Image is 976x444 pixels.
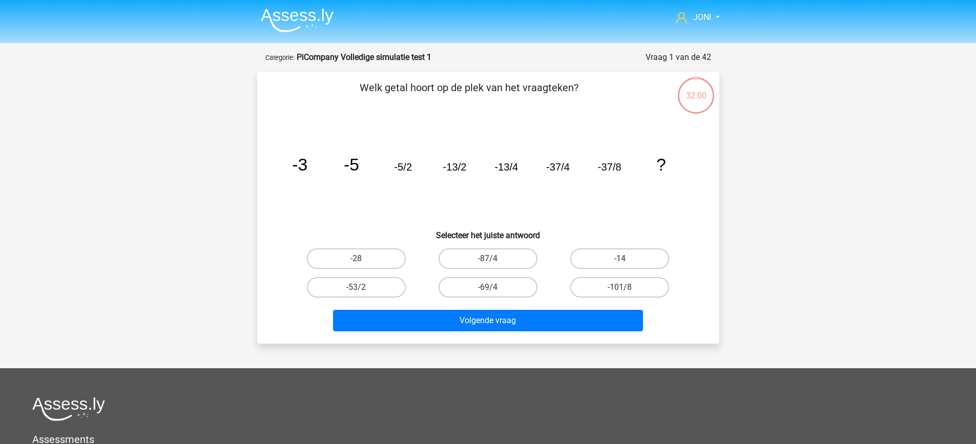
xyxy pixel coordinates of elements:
[274,222,703,240] h6: Selecteer het juiste antwoord
[292,155,307,174] tspan: -3
[394,161,412,173] tspan: -5/2
[261,8,334,32] img: Assessly
[307,248,406,269] label: -28
[693,12,711,22] span: JONI
[494,161,518,173] tspan: -13/4
[274,80,664,111] p: Welk getal hoort op de plek van het vraagteken?
[297,52,431,62] strong: PiCompany Volledige simulatie test 1
[439,248,537,269] label: -87/4
[646,51,711,64] div: Vraag 1 van de 42
[570,248,669,269] label: -14
[344,155,359,174] tspan: -5
[597,161,621,173] tspan: -37/8
[672,11,723,24] a: JONI
[656,155,666,174] tspan: ?
[265,54,295,61] small: Categorie:
[677,76,715,102] div: 32:00
[307,277,406,298] label: -53/2
[546,161,570,173] tspan: -37/4
[439,277,537,298] label: -69/4
[570,277,669,298] label: -101/8
[333,310,643,331] button: Volgende vraag
[32,397,105,421] img: Assessly logo
[443,161,466,173] tspan: -13/2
